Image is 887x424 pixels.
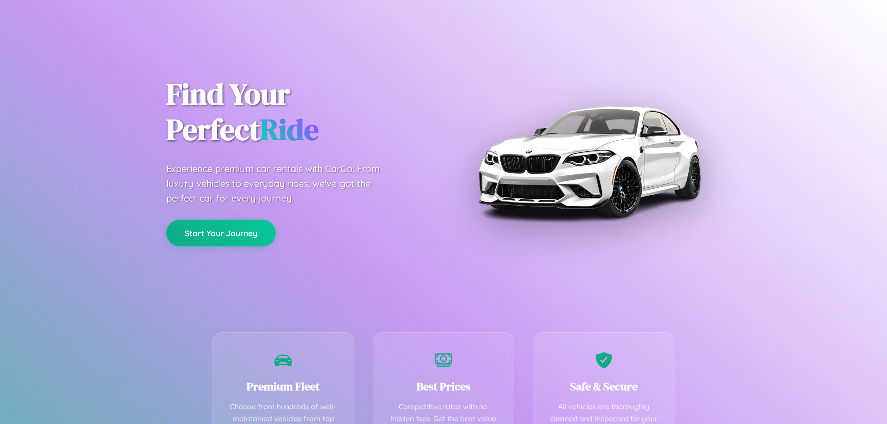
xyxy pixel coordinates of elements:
[547,379,660,394] h3: Safe & Secure
[260,109,319,149] span: Ride
[166,77,430,148] h1: Find Your Perfect
[166,220,276,246] button: Start Your Journey
[474,46,705,277] img: Premium BMW car rental vehicle
[227,379,340,394] h3: Premium Fleet
[166,161,397,206] p: Experience premium car rentals with CarGo. From luxury vehicles to everyday rides, we've got the ...
[387,379,500,394] h3: Best Prices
